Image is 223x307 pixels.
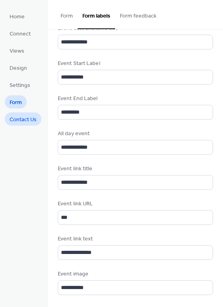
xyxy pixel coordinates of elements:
[5,10,29,23] a: Home
[5,112,41,126] a: Contact Us
[10,30,31,38] span: Connect
[58,165,211,173] div: Event link title
[10,116,37,124] span: Contact Us
[58,59,211,68] div: Event Start Label
[5,61,32,74] a: Design
[58,24,211,33] div: Event date and time title
[5,27,35,40] a: Connect
[58,235,211,243] div: Event link text
[10,81,30,90] span: Settings
[58,130,211,138] div: All day event
[5,95,27,108] a: Form
[58,94,211,103] div: Event End Label
[58,270,211,278] div: Event image
[5,44,29,57] a: Views
[58,200,211,208] div: Event link URL
[10,64,27,73] span: Design
[10,98,22,107] span: Form
[10,47,24,55] span: Views
[5,78,35,91] a: Settings
[10,13,25,21] span: Home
